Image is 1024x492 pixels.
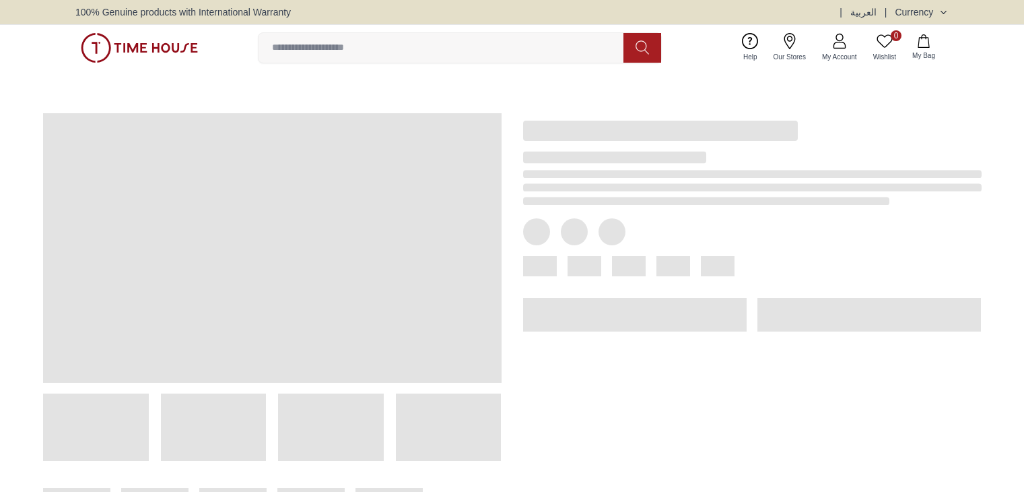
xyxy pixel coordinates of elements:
[735,30,765,65] a: Help
[765,30,814,65] a: Our Stores
[850,5,877,19] button: العربية
[891,30,901,41] span: 0
[75,5,291,19] span: 100% Genuine products with International Warranty
[895,5,938,19] div: Currency
[865,30,904,65] a: 0Wishlist
[768,52,811,62] span: Our Stores
[907,51,941,61] span: My Bag
[885,5,887,19] span: |
[817,52,862,62] span: My Account
[868,52,901,62] span: Wishlist
[840,5,842,19] span: |
[738,52,763,62] span: Help
[81,33,198,63] img: ...
[904,32,943,63] button: My Bag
